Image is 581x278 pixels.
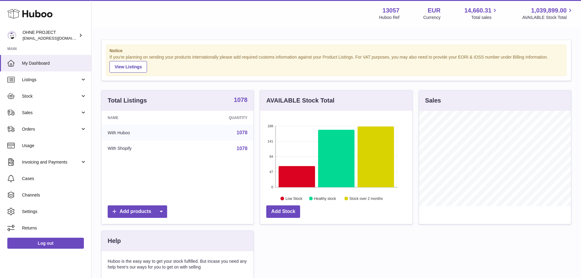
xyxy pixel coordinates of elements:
[471,15,498,20] span: Total sales
[102,111,184,125] th: Name
[22,159,80,165] span: Invoicing and Payments
[22,176,87,182] span: Cases
[382,6,400,15] strong: 13057
[314,196,336,200] text: Healthy stock
[23,30,77,41] div: OHNE PROJECT
[522,6,574,20] a: 1,039,899.00 AVAILABLE Stock Total
[266,205,300,218] a: Add Stock
[108,205,167,218] a: Add products
[266,96,334,105] h3: AVAILABLE Stock Total
[7,238,84,249] a: Log out
[270,170,273,174] text: 47
[379,15,400,20] div: Huboo Ref
[267,139,273,143] text: 141
[22,126,80,132] span: Orders
[428,6,440,15] strong: EUR
[237,146,248,151] a: 1078
[234,97,248,103] strong: 1078
[102,141,184,157] td: With Shopify
[531,6,567,15] span: 1,039,899.00
[267,124,273,128] text: 188
[522,15,574,20] span: AVAILABLE Stock Total
[350,196,383,200] text: Stock over 2 months
[23,36,90,41] span: [EMAIL_ADDRESS][DOMAIN_NAME]
[464,6,491,15] span: 14,660.31
[22,209,87,215] span: Settings
[425,96,441,105] h3: Sales
[22,110,80,116] span: Sales
[109,54,563,73] div: If you're planning on sending your products internationally please add required customs informati...
[108,237,121,245] h3: Help
[184,111,254,125] th: Quantity
[22,143,87,149] span: Usage
[108,258,247,270] p: Huboo is the easy way to get your stock fulfilled. But incase you need any help here's our ways f...
[22,93,80,99] span: Stock
[237,130,248,135] a: 1078
[22,77,80,83] span: Listings
[22,225,87,231] span: Returns
[270,155,273,158] text: 94
[285,196,303,200] text: Low Stock
[7,31,16,40] img: internalAdmin-13057@internal.huboo.com
[234,97,248,104] a: 1078
[109,61,147,73] a: View Listings
[423,15,441,20] div: Currency
[464,6,498,20] a: 14,660.31 Total sales
[271,185,273,189] text: 0
[102,125,184,141] td: With Huboo
[108,96,147,105] h3: Total Listings
[22,60,87,66] span: My Dashboard
[109,48,563,54] strong: Notice
[22,192,87,198] span: Channels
